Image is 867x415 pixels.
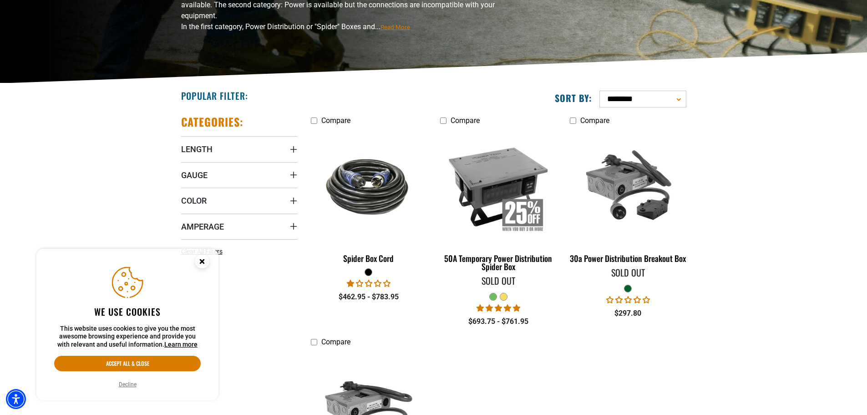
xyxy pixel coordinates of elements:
span: Compare [321,338,350,346]
span: Read More [380,24,410,31]
span: Compare [451,116,480,125]
div: Sold Out [570,268,686,277]
summary: Gauge [181,162,297,188]
img: 50A Temporary Power Distribution Spider Box [441,134,556,239]
h2: Categories: [181,115,244,129]
h2: Popular Filter: [181,90,248,102]
img: black [311,151,426,221]
img: green [571,134,685,239]
summary: Length [181,136,297,162]
button: Accept all & close [54,356,201,371]
span: 5.00 stars [477,304,520,313]
div: $462.95 - $783.95 [311,292,427,302]
button: Close this option [186,249,218,277]
div: Spider Box Cord [311,254,427,262]
summary: Color [181,188,297,213]
div: 30a Power Distribution Breakout Box [570,254,686,262]
summary: Amperage [181,214,297,239]
p: This website uses cookies to give you the most awesome browsing experience and provide you with r... [54,325,201,349]
span: Gauge [181,170,208,180]
div: Accessibility Menu [6,389,26,409]
a: Clear All Filters [181,247,226,256]
h2: We use cookies [54,306,201,318]
span: 0.00 stars [606,296,650,304]
span: Compare [580,116,609,125]
div: Sold Out [440,276,556,285]
span: Color [181,195,207,206]
button: Decline [116,380,139,389]
span: Clear All Filters [181,248,223,255]
span: Length [181,144,213,154]
div: $693.75 - $761.95 [440,316,556,327]
span: In the first category, Power Distribution or "Spider" Boxes and... [181,22,410,31]
a: black Spider Box Cord [311,129,427,268]
a: This website uses cookies to give you the most awesome browsing experience and provide you with r... [164,341,198,348]
a: 50A Temporary Power Distribution Spider Box 50A Temporary Power Distribution Spider Box [440,129,556,276]
label: Sort by: [555,92,592,104]
div: 50A Temporary Power Distribution Spider Box [440,254,556,271]
span: Amperage [181,221,224,232]
span: 1.00 stars [347,279,390,288]
span: Compare [321,116,350,125]
a: green 30a Power Distribution Breakout Box [570,129,686,268]
aside: Cookie Consent [36,249,218,401]
div: $297.80 [570,308,686,319]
